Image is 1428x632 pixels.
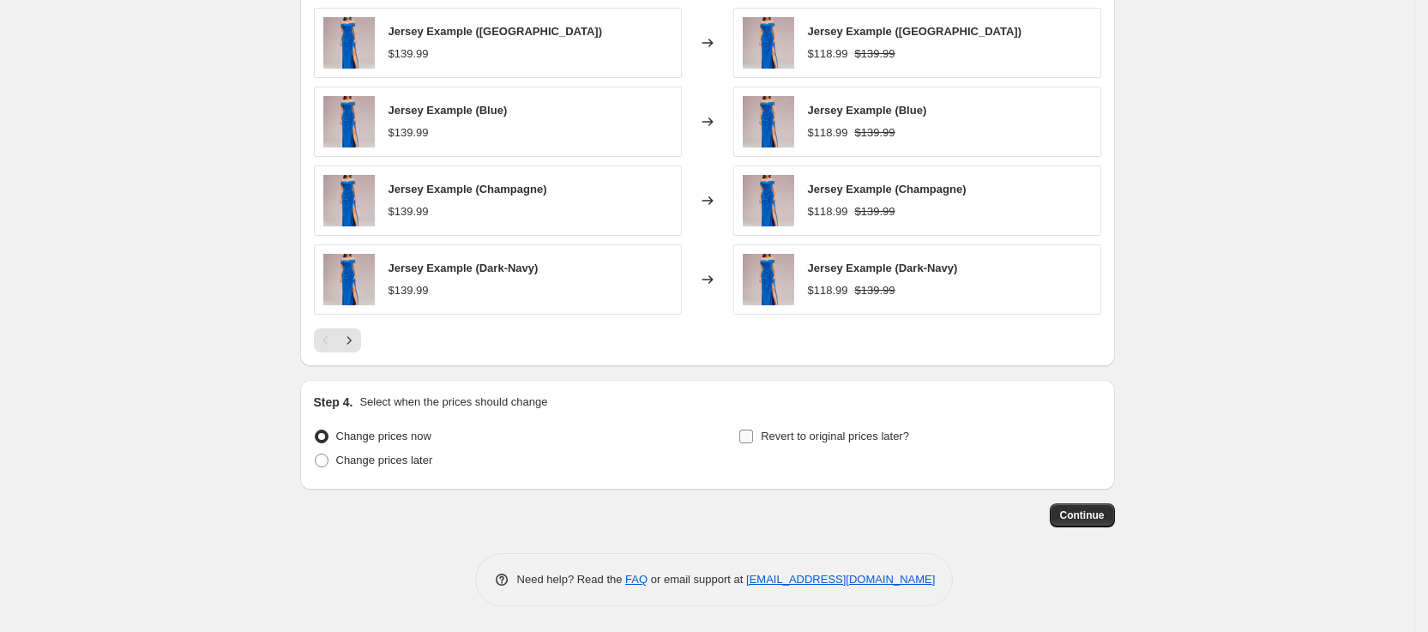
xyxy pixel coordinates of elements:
img: 58a_59526f9b-9480-4d2b-a5db-10523bb038cb_80x.jpg [743,175,794,226]
div: $139.99 [389,203,429,220]
img: 58a_59526f9b-9480-4d2b-a5db-10523bb038cb_80x.jpg [743,17,794,69]
strike: $139.99 [855,203,895,220]
p: Select when the prices should change [359,394,547,411]
span: Jersey Example (Blue) [808,104,927,117]
div: $118.99 [808,124,848,141]
strike: $139.99 [855,45,895,63]
span: Continue [1060,509,1105,522]
strike: $139.99 [855,124,895,141]
span: Jersey Example (Dark-Navy) [808,262,958,274]
div: $118.99 [808,203,848,220]
div: $139.99 [389,45,429,63]
span: Change prices now [336,430,431,442]
a: [EMAIL_ADDRESS][DOMAIN_NAME] [746,573,935,586]
button: Next [337,328,361,352]
img: 58a_59526f9b-9480-4d2b-a5db-10523bb038cb_80x.jpg [743,96,794,147]
span: Revert to original prices later? [761,430,909,442]
a: FAQ [625,573,648,586]
img: 58a_59526f9b-9480-4d2b-a5db-10523bb038cb_80x.jpg [323,254,375,305]
span: Jersey Example ([GEOGRAPHIC_DATA]) [808,25,1021,38]
button: Continue [1050,503,1115,527]
span: Jersey Example (Champagne) [808,183,967,196]
span: Jersey Example ([GEOGRAPHIC_DATA]) [389,25,602,38]
div: $118.99 [808,282,848,299]
div: $139.99 [389,124,429,141]
span: Jersey Example (Dark-Navy) [389,262,539,274]
span: Change prices later [336,454,433,466]
h2: Step 4. [314,394,353,411]
span: Jersey Example (Champagne) [389,183,547,196]
img: 58a_59526f9b-9480-4d2b-a5db-10523bb038cb_80x.jpg [323,17,375,69]
span: Need help? Read the [517,573,626,586]
img: 58a_59526f9b-9480-4d2b-a5db-10523bb038cb_80x.jpg [323,175,375,226]
span: or email support at [648,573,746,586]
strike: $139.99 [855,282,895,299]
span: Jersey Example (Blue) [389,104,508,117]
nav: Pagination [314,328,361,352]
div: $118.99 [808,45,848,63]
div: $139.99 [389,282,429,299]
img: 58a_59526f9b-9480-4d2b-a5db-10523bb038cb_80x.jpg [743,254,794,305]
img: 58a_59526f9b-9480-4d2b-a5db-10523bb038cb_80x.jpg [323,96,375,147]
